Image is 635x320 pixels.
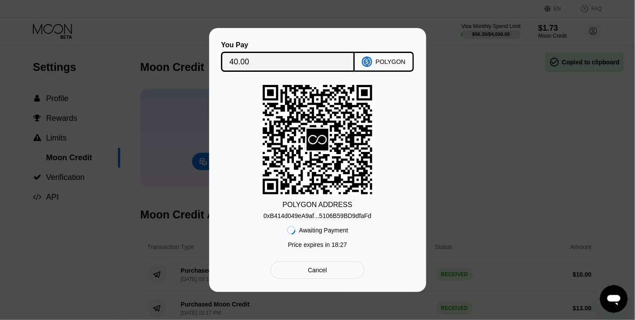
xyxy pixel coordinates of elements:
div: You Pay [221,41,355,49]
div: 0xB414d049eA9af...5106B59BD9dfaFd [264,212,371,219]
div: POLYGON ADDRESS [283,201,353,209]
iframe: Button to launch messaging window [600,285,628,313]
div: Cancel [271,261,364,279]
span: 18 : 27 [332,241,347,248]
div: You PayPOLYGON [222,41,413,72]
div: Price expires in [288,241,347,248]
div: 0xB414d049eA9af...5106B59BD9dfaFd [264,209,371,219]
div: Cancel [308,266,327,274]
div: Awaiting Payment [299,227,348,234]
div: POLYGON [376,58,406,65]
